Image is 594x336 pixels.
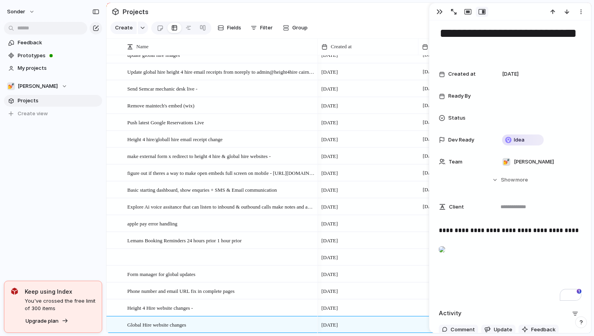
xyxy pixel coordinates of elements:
span: Form manager for global updates [127,269,195,278]
div: To enrich screen reader interactions, please activate Accessibility in Grammarly extension settings [439,226,581,298]
span: Created at [331,43,352,51]
span: [DATE] [321,119,338,127]
a: Prototypes [4,50,102,62]
span: [DATE] [321,237,338,245]
span: [DATE] [321,304,338,312]
button: Comment [439,325,478,335]
span: [DATE] [502,70,519,78]
span: Team [449,158,462,166]
span: [DATE] [421,84,441,93]
span: [DATE] [421,185,441,194]
span: [DATE] [321,169,338,177]
button: Filter [247,22,276,34]
span: Group [292,24,308,32]
span: Remove maintech's embed (wix) [127,101,194,110]
span: Lemans Booking Reminders 24 hours prior 1 hour prior [127,236,242,245]
span: Create [115,24,133,32]
span: [DATE] [421,101,441,110]
span: Projects [18,97,99,105]
span: [DATE] [421,134,441,144]
button: Upgrade plan [23,316,71,327]
span: more [515,176,528,184]
span: Upgrade plan [26,317,59,325]
span: [DATE] [321,186,338,194]
span: [DATE] [321,203,338,211]
span: Prototypes [18,52,99,60]
button: Fields [214,22,244,34]
span: Basic starting dashboard, show enquries + SMS & Email communication [127,185,277,194]
span: [DATE] [321,51,338,59]
span: [DATE] [321,271,338,278]
a: Projects [4,95,102,107]
span: [DATE] [421,67,441,76]
span: Name [136,43,148,51]
span: [DATE] [421,118,441,127]
div: 💅 [7,82,15,90]
span: Comment [451,326,475,334]
span: You've crossed the free limit of 300 items [25,297,95,312]
span: Explore Ai voice assitance that can listen to inbound & outbound calls make notes and add to aven... [127,202,315,211]
span: [DATE] [321,68,338,76]
span: Update global hire height 4 hire email receipts from noreply to admin@height4hire cairns@global-hire [127,67,315,76]
span: Idea [514,136,524,144]
button: Update [481,325,515,335]
div: 💅 [502,158,510,166]
span: [DATE] [321,321,338,329]
span: Update [494,326,512,334]
span: Feedback [18,39,99,47]
a: My projects [4,62,102,74]
a: Feedback [4,37,102,49]
span: [DATE] [321,220,338,228]
span: [DATE] [321,136,338,143]
span: [DATE] [321,287,338,295]
span: Send Semcar mechanic desk live - [127,84,198,93]
span: Height 4 hire/globall hire email receipt change [127,134,223,143]
span: Fields [227,24,241,32]
span: Status [448,114,466,122]
span: figure out if theres a way to make open embeds full screen on mobile - [URL][DOMAIN_NAME] [127,168,315,177]
span: Keep using Index [25,287,95,296]
span: [DATE] [321,85,338,93]
span: My projects [18,64,99,72]
button: Create [110,22,137,34]
span: [PERSON_NAME] [514,158,554,166]
span: [DATE] [321,102,338,110]
span: Create view [18,110,48,118]
span: Filter [260,24,273,32]
button: 💅[PERSON_NAME] [4,80,102,92]
span: Projects [121,5,150,19]
span: Ready By [448,92,471,100]
span: [DATE] [421,202,441,211]
span: Show [501,176,515,184]
span: Global Hire website changes [127,320,186,329]
span: Phone number and email URL fix in complete pages [127,286,235,295]
span: Feedback [531,326,555,334]
span: [DATE] [321,153,338,160]
button: Create view [4,108,102,120]
span: Dev Ready [448,136,474,144]
button: sonder [4,5,39,18]
span: Created at [448,70,476,78]
button: Feedback [519,325,559,335]
span: [DATE] [421,151,441,161]
span: sonder [7,8,25,16]
span: [PERSON_NAME] [18,82,58,90]
span: Client [449,203,464,211]
span: make external form x redirect to height 4 hire & global hire websites - [127,151,271,160]
span: Push latest Google Reservations Live [127,118,204,127]
span: [DATE] [321,254,338,262]
button: Group [279,22,312,34]
button: Showmore [439,173,581,187]
span: Height 4 Hire website changes - [127,303,193,312]
span: [DATE] [421,168,441,178]
span: apple pay error handling [127,219,177,228]
h2: Activity [439,309,462,318]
